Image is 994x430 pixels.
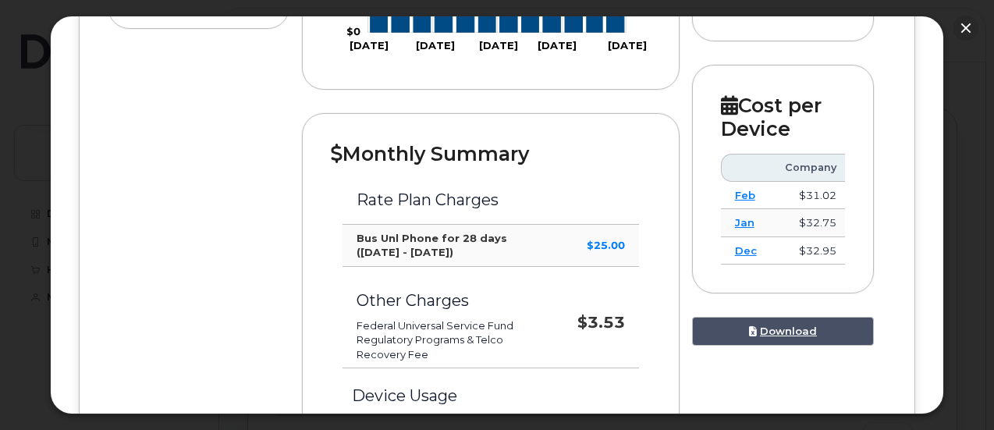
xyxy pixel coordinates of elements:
[577,313,625,332] strong: $3.53
[771,182,850,210] td: $31.02
[357,318,548,333] li: Federal Universal Service Fund
[692,317,875,346] a: Download
[735,216,754,229] a: Jan
[357,292,548,309] h3: Other Charges
[357,332,548,361] li: Regulatory Programs & Telco Recovery Fee
[343,387,638,404] h3: Device Usage
[771,209,850,237] td: $32.75
[357,232,507,259] strong: Bus Unl Phone for 28 days ([DATE] - [DATE])
[926,362,982,418] iframe: Messenger Launcher
[357,191,624,208] h3: Rate Plan Charges
[771,237,850,265] td: $32.95
[587,239,625,251] strong: $25.00
[735,244,757,257] a: Dec
[735,189,755,201] a: Feb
